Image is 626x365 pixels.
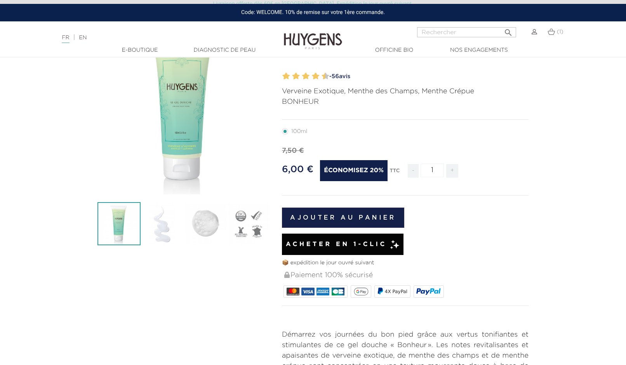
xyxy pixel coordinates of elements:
p: 📦 expédition le jour ouvré suivant [282,259,529,267]
span: 6,00 € [282,165,313,174]
p: BONHEUR [282,97,529,107]
div: | [58,33,255,42]
a: EN [79,35,87,40]
input: Rechercher [417,27,516,37]
span: 4X PayPal [385,289,407,294]
label: 5 [301,71,303,82]
label: 9 [320,71,323,82]
span: 56 [332,73,339,79]
label: 1 [281,71,283,82]
label: 6 [304,71,310,82]
img: AMEX [316,288,329,295]
span: + [446,164,459,178]
a: Nos engagements [440,46,518,54]
img: VISA [301,288,314,295]
a: FR [62,35,69,43]
img: CB_NATIONALE [332,288,344,295]
button:  [501,25,515,35]
a: Officine Bio [355,46,433,54]
div: TTC [390,162,400,183]
a: E-Boutique [101,46,179,54]
label: 2 [284,71,290,82]
label: 7 [310,71,313,82]
img: Huygens [284,21,342,51]
img: google_pay [354,288,369,295]
label: 100ml [282,128,316,134]
label: 3 [290,71,293,82]
a: -56avis [327,71,529,82]
input: Quantité [421,164,444,177]
div: Paiement 100% sécurisé [283,267,529,284]
label: 8 [313,71,319,82]
label: 4 [294,71,300,82]
img: MASTERCARD [287,288,299,295]
p: Verveine Exotique, Menthe des Champs, Menthe Crépue [282,86,529,97]
span: 7,50 € [282,147,304,154]
button: Ajouter au panier [282,208,404,228]
img: Le Gel Douche Verveine 100ml [97,202,141,245]
span: Économisez 20% [320,160,388,181]
a: (1) [548,29,563,35]
span: - [408,164,419,178]
label: 10 [323,71,329,82]
span: (1) [557,29,563,35]
img: Paiement 100% sécurisé [284,272,290,278]
a: Diagnostic de peau [186,46,263,54]
i:  [504,26,513,35]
